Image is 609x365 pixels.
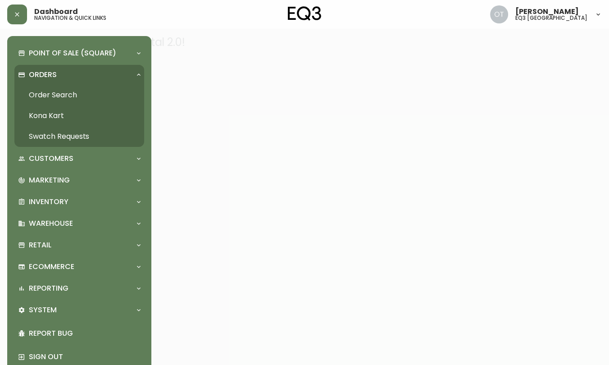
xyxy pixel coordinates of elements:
[14,126,144,147] a: Swatch Requests
[29,305,57,315] p: System
[14,278,144,298] div: Reporting
[34,15,106,21] h5: navigation & quick links
[29,175,70,185] p: Marketing
[29,283,68,293] p: Reporting
[14,170,144,190] div: Marketing
[14,65,144,85] div: Orders
[515,8,579,15] span: [PERSON_NAME]
[288,6,321,21] img: logo
[29,219,73,228] p: Warehouse
[29,328,141,338] p: Report Bug
[34,8,78,15] span: Dashboard
[29,197,68,207] p: Inventory
[14,43,144,63] div: Point of Sale (Square)
[29,262,74,272] p: Ecommerce
[14,85,144,105] a: Order Search
[490,5,508,23] img: 5d4d18d254ded55077432b49c4cb2919
[14,214,144,233] div: Warehouse
[14,300,144,320] div: System
[29,154,73,164] p: Customers
[14,235,144,255] div: Retail
[14,105,144,126] a: Kona Kart
[14,192,144,212] div: Inventory
[29,240,51,250] p: Retail
[515,15,587,21] h5: eq3 [GEOGRAPHIC_DATA]
[14,149,144,169] div: Customers
[29,352,141,362] p: Sign Out
[29,70,57,80] p: Orders
[29,48,116,58] p: Point of Sale (Square)
[14,257,144,277] div: Ecommerce
[14,322,144,345] div: Report Bug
